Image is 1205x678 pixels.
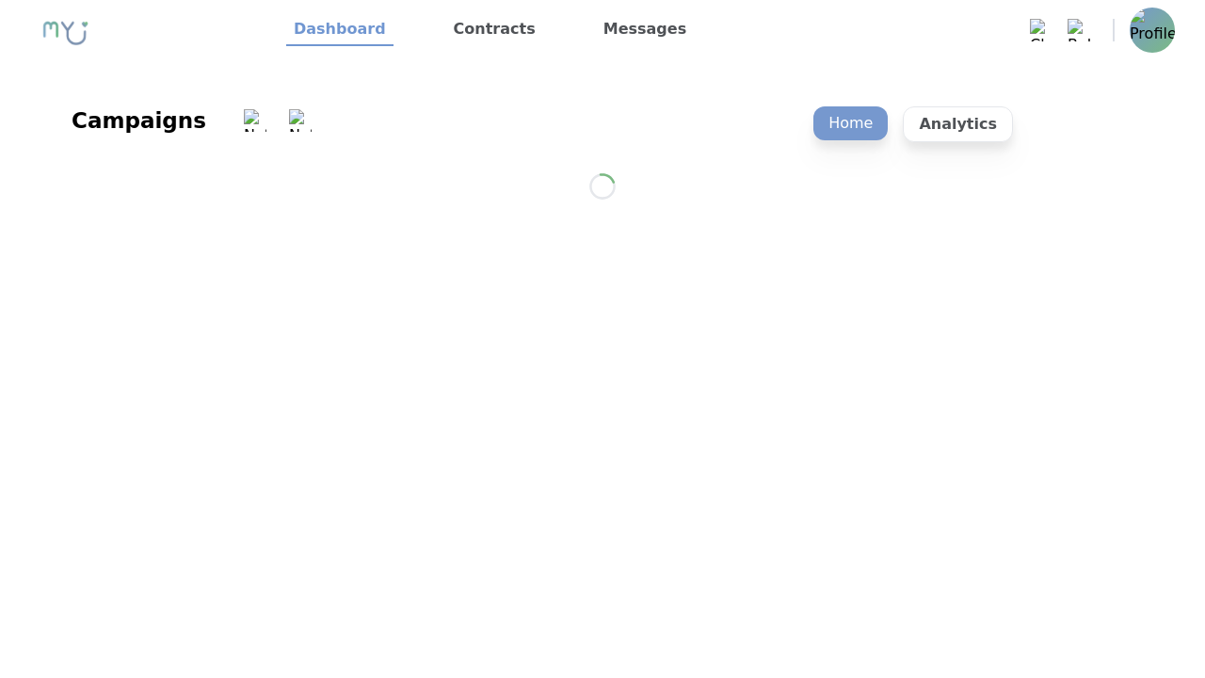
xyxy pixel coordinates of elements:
[1068,19,1090,41] img: Bell
[1130,8,1175,53] img: Profile
[596,14,694,46] a: Messages
[1030,19,1052,41] img: Chat
[72,105,206,136] div: Campaigns
[244,109,266,132] img: Notification
[286,14,394,46] a: Dashboard
[289,109,312,132] img: Notification
[903,106,1013,142] p: Analytics
[813,106,888,140] p: Home
[446,14,543,46] a: Contracts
